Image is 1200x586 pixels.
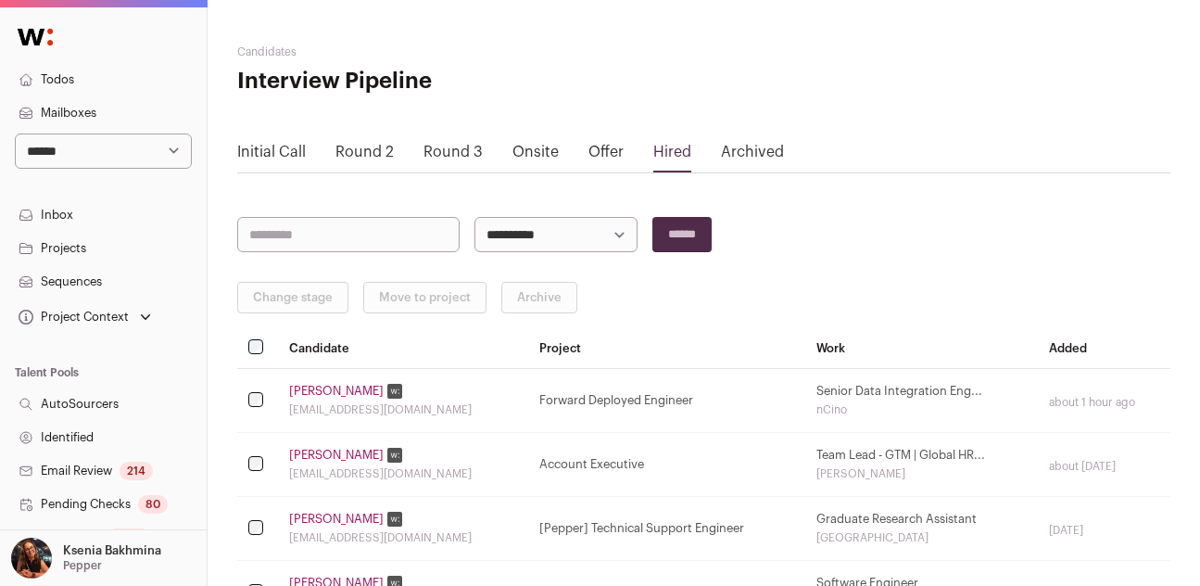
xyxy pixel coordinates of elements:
[528,328,805,369] th: Project
[63,558,102,573] p: Pepper
[423,145,483,159] a: Round 3
[805,433,1038,497] td: Team Lead - GTM | Global HR...
[237,67,549,96] h1: Interview Pipeline
[528,433,805,497] td: Account Executive
[653,145,691,159] a: Hired
[237,145,306,159] a: Initial Call
[528,497,805,561] td: [Pepper] Technical Support Engineer
[1049,395,1159,410] div: about 1 hour ago
[1049,523,1159,538] div: [DATE]
[278,328,528,369] th: Candidate
[588,145,624,159] a: Offer
[15,304,155,330] button: Open dropdown
[289,448,384,463] a: [PERSON_NAME]
[11,538,52,579] img: 13968079-medium_jpg
[7,538,165,579] button: Open dropdown
[721,145,784,159] a: Archived
[289,512,384,527] a: [PERSON_NAME]
[107,529,151,547] div: 3680
[816,466,1027,481] div: [PERSON_NAME]
[805,369,1038,433] td: Senior Data Integration Eng...
[120,462,153,480] div: 214
[289,402,517,417] div: [EMAIL_ADDRESS][DOMAIN_NAME]
[289,530,517,545] div: [EMAIL_ADDRESS][DOMAIN_NAME]
[805,497,1038,561] td: Graduate Research Assistant
[289,384,384,399] a: [PERSON_NAME]
[528,369,805,433] td: Forward Deployed Engineer
[816,402,1027,417] div: nCino
[1038,328,1170,369] th: Added
[805,328,1038,369] th: Work
[15,310,129,325] div: Project Context
[7,19,63,56] img: Wellfound
[1049,459,1159,474] div: about [DATE]
[289,466,517,481] div: [EMAIL_ADDRESS][DOMAIN_NAME]
[138,495,168,514] div: 80
[816,530,1027,545] div: [GEOGRAPHIC_DATA]
[63,543,161,558] p: Ksenia Bakhmina
[335,145,394,159] a: Round 2
[512,145,559,159] a: Onsite
[237,45,549,59] h2: Candidates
